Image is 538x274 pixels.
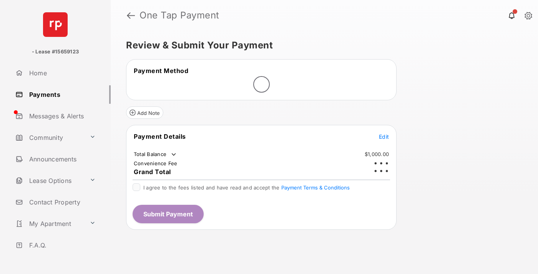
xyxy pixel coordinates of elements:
[12,85,111,104] a: Payments
[133,160,178,167] td: Convenience Fee
[12,107,111,125] a: Messages & Alerts
[134,168,171,176] span: Grand Total
[12,236,111,254] a: F.A.Q.
[12,171,86,190] a: Lease Options
[133,151,178,158] td: Total Balance
[139,11,219,20] strong: One Tap Payment
[143,184,350,191] span: I agree to the fees listed and have read and accept the
[134,133,186,140] span: Payment Details
[134,67,188,75] span: Payment Method
[32,48,79,56] p: - Lease #15659123
[364,151,389,158] td: $1,000.00
[126,41,516,50] h5: Review & Submit Your Payment
[43,12,68,37] img: svg+xml;base64,PHN2ZyB4bWxucz0iaHR0cDovL3d3dy53My5vcmcvMjAwMC9zdmciIHdpZHRoPSI2NCIgaGVpZ2h0PSI2NC...
[12,193,111,211] a: Contact Property
[126,106,163,119] button: Add Note
[12,214,86,233] a: My Apartment
[12,128,86,147] a: Community
[379,133,389,140] button: Edit
[12,150,111,168] a: Announcements
[12,64,111,82] a: Home
[133,205,204,223] button: Submit Payment
[281,184,350,191] button: I agree to the fees listed and have read and accept the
